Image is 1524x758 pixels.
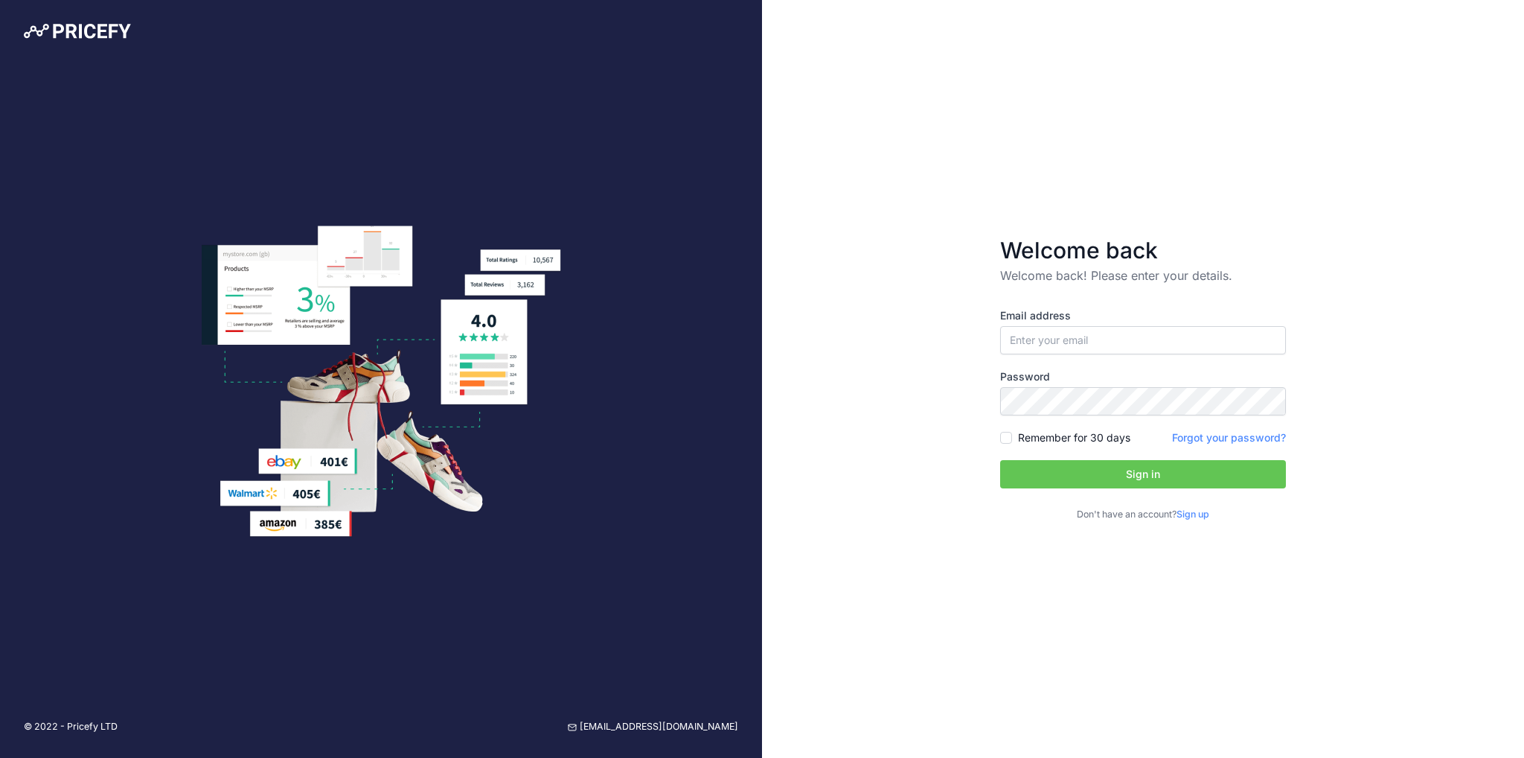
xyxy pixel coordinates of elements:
[1172,431,1286,444] a: Forgot your password?
[1000,460,1286,488] button: Sign in
[1176,509,1209,520] a: Sign up
[24,24,131,39] img: Pricefy
[1000,369,1286,384] label: Password
[1000,508,1286,522] p: Don't have an account?
[24,720,118,734] p: © 2022 - Pricefy LTD
[1000,267,1286,284] p: Welcome back! Please enter your details.
[1000,326,1286,354] input: Enter your email
[1000,237,1286,264] h3: Welcome back
[568,720,738,734] a: [EMAIL_ADDRESS][DOMAIN_NAME]
[1000,308,1286,323] label: Email address
[1018,430,1130,445] label: Remember for 30 days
